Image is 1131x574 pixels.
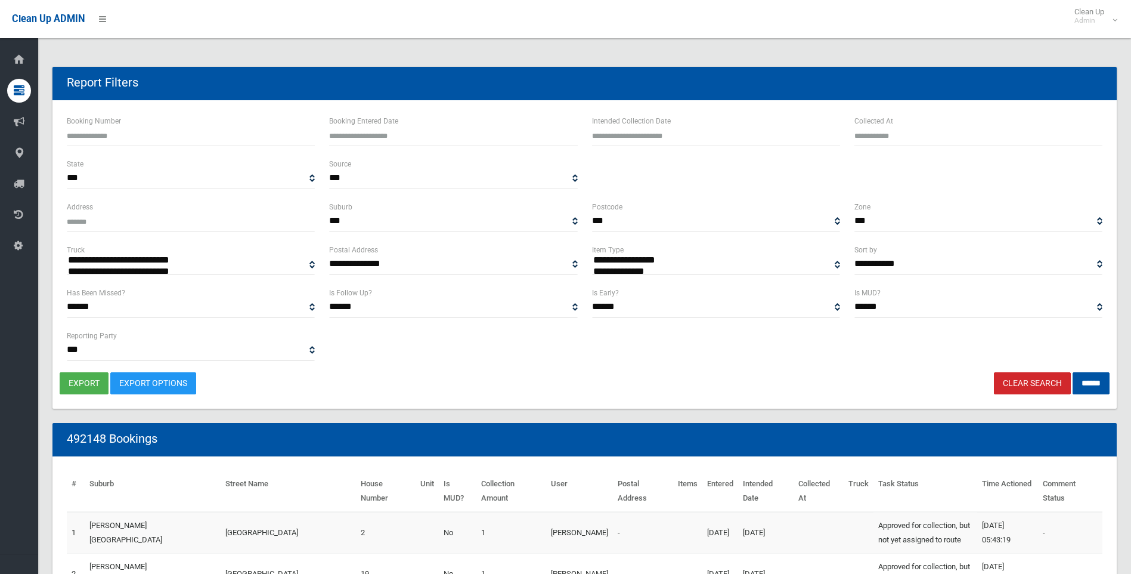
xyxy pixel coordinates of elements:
td: [PERSON_NAME] [546,512,613,554]
th: Suburb [85,471,221,512]
small: Admin [1074,16,1104,25]
th: Task Status [873,471,977,512]
button: export [60,372,109,394]
th: House Number [356,471,415,512]
td: - [613,512,673,554]
td: [DATE] 05:43:19 [977,512,1038,554]
th: Collected At [794,471,844,512]
a: Clear Search [994,372,1071,394]
header: 492148 Bookings [52,427,172,450]
a: Export Options [110,372,196,394]
th: Items [673,471,702,512]
th: Intended Date [738,471,794,512]
span: Clean Up [1068,7,1116,25]
header: Report Filters [52,71,153,94]
label: Booking Entered Date [329,115,398,128]
th: Truck [844,471,873,512]
th: Postal Address [613,471,673,512]
label: Address [67,200,93,214]
label: Item Type [592,243,624,257]
label: Collected At [854,115,893,128]
th: Unit [416,471,439,512]
td: - [1038,512,1102,554]
th: User [546,471,613,512]
th: Entered [702,471,738,512]
td: Approved for collection, but not yet assigned to route [873,512,977,554]
td: [GEOGRAPHIC_DATA] [221,512,357,554]
th: Is MUD? [439,471,476,512]
th: Street Name [221,471,357,512]
td: 2 [356,512,415,554]
th: Collection Amount [476,471,546,512]
td: [DATE] [702,512,738,554]
td: [PERSON_NAME][GEOGRAPHIC_DATA] [85,512,221,554]
th: Time Actioned [977,471,1038,512]
td: [DATE] [738,512,794,554]
label: Booking Number [67,115,121,128]
th: Comment Status [1038,471,1102,512]
a: 1 [72,528,76,537]
span: Clean Up ADMIN [12,13,85,24]
label: Truck [67,243,85,257]
td: 1 [476,512,546,554]
label: Intended Collection Date [592,115,671,128]
th: # [67,471,85,512]
td: No [439,512,476,554]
